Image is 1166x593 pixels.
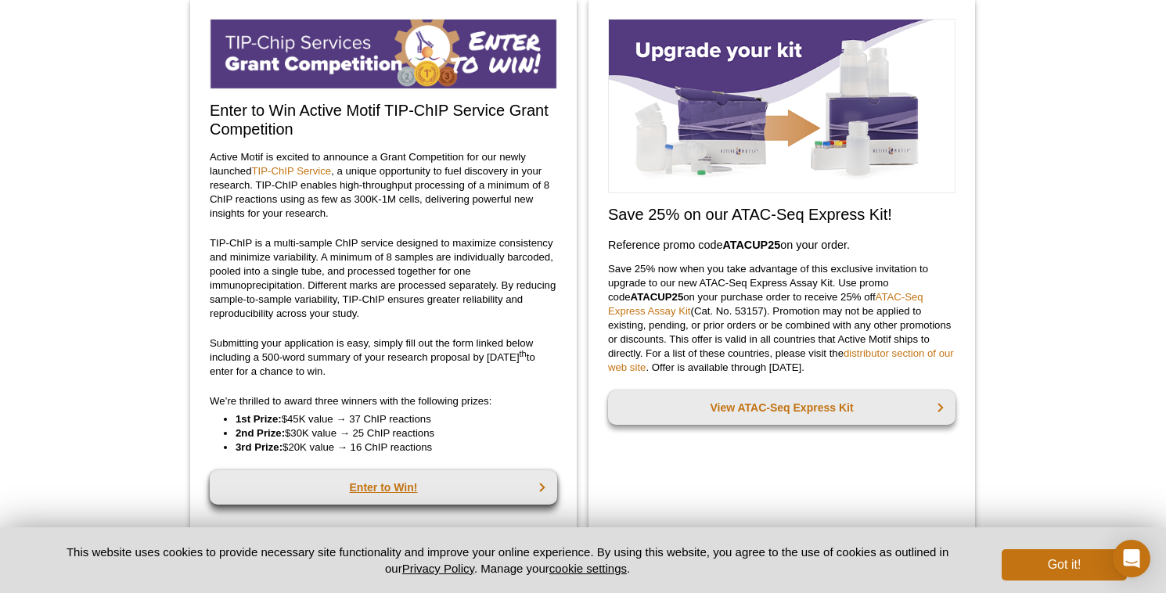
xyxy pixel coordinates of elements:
h3: Reference promo code on your order. [608,235,955,254]
p: Active Motif is excited to announce a Grant Competition for our newly launched , a unique opportu... [210,150,557,221]
p: This website uses cookies to provide necessary site functionality and improve your online experie... [39,544,976,577]
li: $20K value → 16 ChIP reactions [236,440,542,455]
img: Save on ATAC-Seq Express Assay Kit [608,19,955,193]
p: TIP-ChIP is a multi-sample ChIP service designed to maximize consistency and minimize variability... [210,236,557,321]
strong: ATACUP25 [722,239,780,251]
a: Enter to Win! [210,470,557,505]
a: distributor section of our web site [608,347,954,373]
p: Submitting your application is easy, simply fill out the form linked below including a 500-word s... [210,336,557,379]
a: TIP-ChIP Service [252,165,332,177]
strong: 3rd Prize: [236,441,283,453]
sup: th [520,348,527,358]
h2: Save 25% on our ATAC-Seq Express Kit! [608,205,955,224]
a: Privacy Policy [402,562,474,575]
button: Got it! [1002,549,1127,580]
li: $45K value → 37 ChIP reactions [236,412,542,426]
p: We’re thrilled to award three winners with the following prizes: [210,394,557,408]
button: cookie settings [549,562,627,575]
h2: Enter to Win Active Motif TIP-ChIP Service Grant Competition [210,101,557,138]
p: Save 25% now when you take advantage of this exclusive invitation to upgrade to our new ATAC-Seq ... [608,262,955,375]
li: $30K value → 25 ChIP reactions [236,426,542,440]
a: View ATAC-Seq Express Kit [608,390,955,425]
div: Open Intercom Messenger [1113,540,1150,577]
strong: 1st Prize: [236,413,282,425]
strong: 2nd Prize: [236,427,285,439]
img: TIP-ChIP Service Grant Competition [210,19,557,89]
strong: ATACUP25 [631,291,684,303]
